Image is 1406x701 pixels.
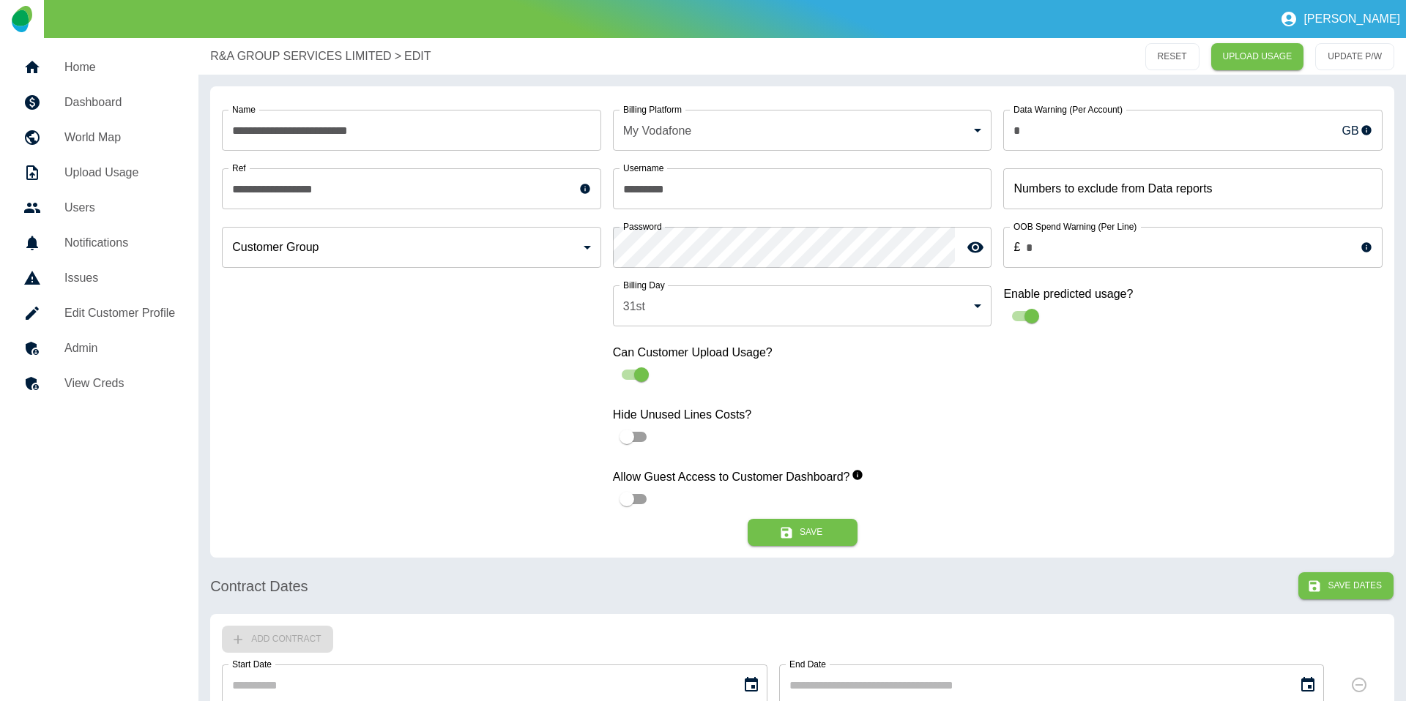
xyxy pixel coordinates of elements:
p: [PERSON_NAME] [1303,12,1400,26]
label: Password [623,220,662,233]
p: > [395,48,401,65]
h5: Issues [64,269,175,287]
a: Edit Customer Profile [12,296,187,331]
a: UPLOAD USAGE [1211,43,1304,70]
label: Billing Day [623,279,665,291]
h5: Dashboard [64,94,175,111]
button: Save Dates [1298,572,1394,599]
h5: Edit Customer Profile [64,304,175,322]
button: [PERSON_NAME] [1274,4,1406,34]
img: Logo [12,6,31,32]
a: Notifications [12,225,187,260]
button: Save [748,519,858,546]
a: View Creds [12,366,187,401]
h5: Upload Usage [64,164,175,181]
svg: When enabled, this allows guest users to view your customer dashboards. [852,469,863,481]
label: Name [232,103,256,116]
div: My Vodafone [613,110,992,151]
label: Data Warning (Per Account) [1013,103,1123,116]
svg: This sets the monthly warning limit for your customer’s Mobile Data usage and will be displayed a... [1361,124,1372,136]
h5: Admin [64,340,175,357]
h5: World Map [64,129,175,146]
button: Choose date [737,670,766,700]
a: Dashboard [12,85,187,120]
label: OOB Spend Warning (Per Line) [1013,220,1137,233]
h6: Contract Dates [210,574,308,598]
a: World Map [12,120,187,155]
button: Choose date [1293,670,1323,700]
button: UPDATE P/W [1315,43,1394,70]
label: Username [623,162,663,174]
a: Home [12,50,187,85]
label: Billing Platform [623,103,682,116]
button: RESET [1145,43,1199,70]
a: EDIT [404,48,431,65]
a: Issues [12,260,187,296]
a: R&A GROUP SERVICES LIMITED [210,48,391,65]
label: Start Date [232,658,272,670]
div: 31st [613,285,992,326]
label: Enable predicted usage? [1003,285,1383,302]
button: toggle password visibility [961,233,990,262]
h5: View Creds [64,375,175,392]
label: Can Customer Upload Usage? [613,344,992,361]
label: Hide Unused Lines Costs? [613,406,992,423]
h5: Users [64,199,175,217]
label: Allow Guest Access to Customer Dashboard? [613,468,992,485]
a: Admin [12,331,187,366]
h5: Notifications [64,234,175,252]
p: £ [1013,239,1020,256]
a: Upload Usage [12,155,187,190]
svg: This sets the warning limit for each line’s Out-of-Bundle usage and usage exceeding the limit wil... [1361,241,1372,253]
h5: Home [64,59,175,76]
a: Users [12,190,187,225]
label: Ref [232,162,246,174]
label: End Date [789,658,826,670]
svg: This is a unique reference for your use - it can be anything [579,183,591,195]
